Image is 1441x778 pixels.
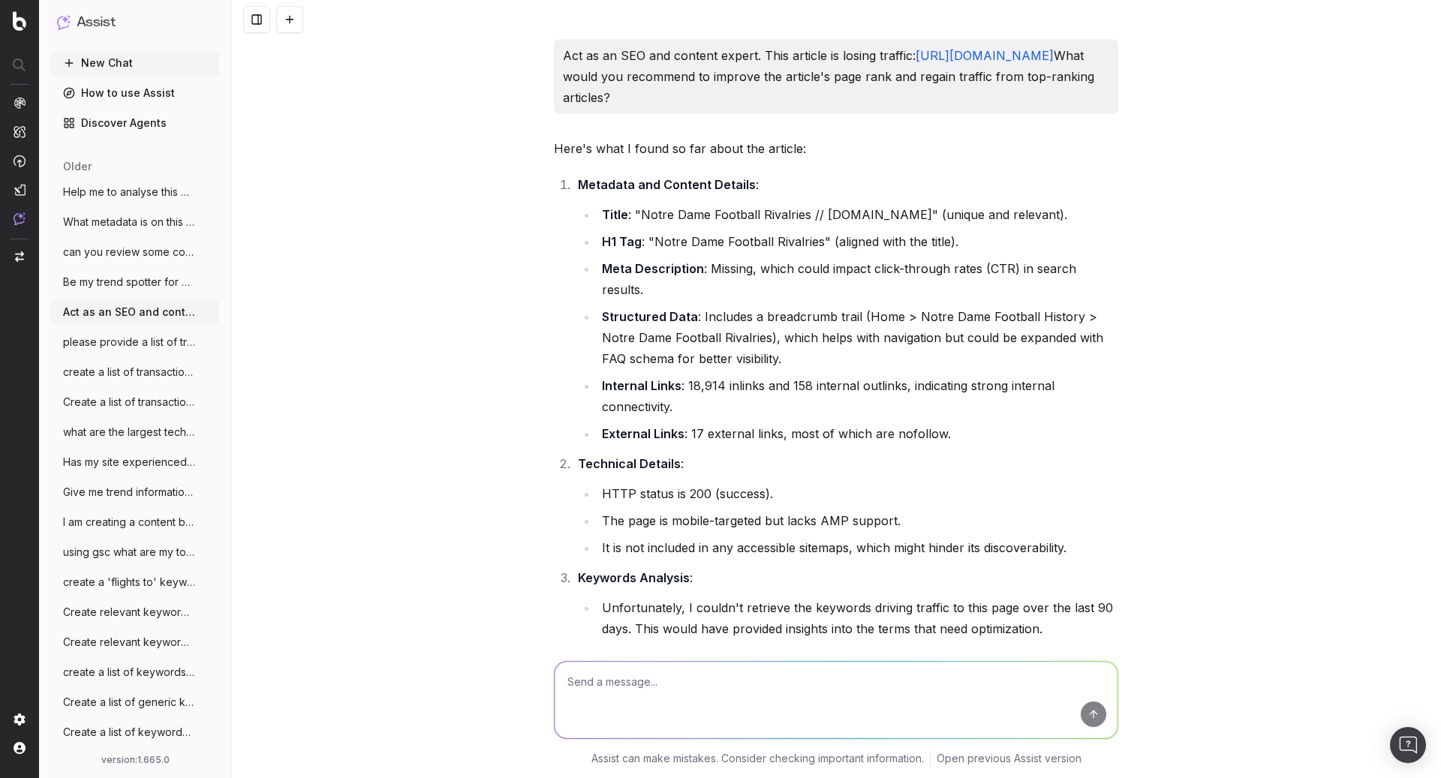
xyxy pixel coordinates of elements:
li: : [573,453,1118,558]
button: using gsc what are my top performing key [51,540,219,564]
button: Create a list of generic keywords releva [51,690,219,714]
span: please provide a list of transactional k [63,335,195,350]
button: Create a list of transactional keywords [51,390,219,414]
a: Discover Agents [51,111,219,135]
strong: Title [602,207,628,222]
li: : [573,174,1118,444]
button: I am creating a content brief for holida [51,510,219,534]
strong: Keywords Analysis [578,570,690,585]
span: Has my site experienced a performance dr [63,455,195,470]
li: HTTP status is 200 (success). [597,483,1118,504]
a: How to use Assist [51,81,219,105]
span: older [63,159,92,174]
img: Assist [57,15,71,29]
span: I am creating a content brief for holida [63,515,195,530]
span: Act as an SEO and content expert. This a [63,305,195,320]
img: Intelligence [14,125,26,138]
button: Give me trend information for [DOMAIN_NAME] [51,480,219,504]
button: Be my trend spotter for UHND (a notre da [51,270,219,294]
button: Create relevant keywords around flights [51,600,219,624]
img: Analytics [14,97,26,109]
a: Open previous Assist version [937,751,1082,766]
span: Create a list of transactional keywords [63,395,195,410]
span: Create relevant keywords around flights [63,605,195,620]
button: create a 'flights to' keyword list and o [51,570,219,594]
span: Be my trend spotter for UHND (a notre da [63,275,195,290]
button: What metadata is on this page? [URL] [51,210,219,234]
li: The page is mobile-targeted but lacks AMP support. [597,510,1118,531]
img: My account [14,742,26,754]
strong: Structured Data [602,309,698,324]
span: Give me trend information for [DOMAIN_NAME] [63,485,195,500]
span: create a list of transactional keywords [63,365,195,380]
strong: H1 Tag [602,234,642,249]
p: Here's what I found so far about the article: [554,138,1118,159]
li: : "Notre Dame Football Rivalries // [DOMAIN_NAME]" (unique and relevant). [597,204,1118,225]
p: Assist can make mistakes. Consider checking important information. [591,751,924,766]
button: Has my site experienced a performance dr [51,450,219,474]
li: Unfortunately, I couldn't retrieve the keywords driving traffic to this page over the last 90 day... [597,597,1118,639]
button: Create relevant keywords around flights [51,630,219,654]
span: What metadata is on this page? [URL] [63,215,195,230]
strong: Meta Description [602,261,704,276]
span: create a 'flights to' keyword list and o [63,575,195,590]
button: can you review some content on this page [51,240,219,264]
button: create a list of keywords for [PERSON_NAME][DOMAIN_NAME] [51,660,219,684]
strong: Internal Links [602,378,681,393]
li: : 17 external links, most of which are nofollow. [597,423,1118,444]
span: can you review some content on this page [63,245,195,260]
li: : 18,914 inlinks and 158 internal outlinks, indicating strong internal connectivity. [597,375,1118,417]
span: using gsc what are my top performing key [63,545,195,560]
li: : "Notre Dame Football Rivalries" (aligned with the title). [597,231,1118,252]
span: Create a list of generic keywords releva [63,695,195,710]
button: please provide a list of transactional k [51,330,219,354]
img: Studio [14,184,26,196]
li: : [573,567,1118,639]
div: version: 1.665.0 [57,754,213,766]
li: It is not included in any accessible sitemaps, which might hinder its discoverability. [597,537,1118,558]
img: Botify logo [13,11,26,31]
a: [URL][DOMAIN_NAME] [916,48,1054,63]
img: Switch project [15,251,24,262]
h1: Assist [77,12,116,33]
button: Help me to analyse this page on the plus [51,180,219,204]
span: Help me to analyse this page on the plus [63,185,195,200]
span: Create relevant keywords around flights [63,635,195,650]
div: Open Intercom Messenger [1390,727,1426,763]
strong: Metadata and Content Details [578,177,756,192]
li: : Missing, which could impact click-through rates (CTR) in search results. [597,258,1118,300]
span: Create a list of keywords relevant for t [63,725,195,740]
button: Assist [57,12,213,33]
strong: Technical Details [578,456,681,471]
button: create a list of transactional keywords [51,360,219,384]
span: what are the largest technical challenge [63,425,195,440]
strong: External Links [602,426,684,441]
button: what are the largest technical challenge [51,420,219,444]
li: : Includes a breadcrumb trail (Home > Notre Dame Football History > Notre Dame Football Rivalries... [597,306,1118,369]
span: create a list of keywords for [PERSON_NAME][DOMAIN_NAME] [63,665,195,680]
img: Assist [14,212,26,225]
p: Act as an SEO and content expert. This article is losing traffic: What would you recommend to imp... [563,45,1109,108]
img: Setting [14,713,26,725]
button: Create a list of keywords relevant for t [51,720,219,744]
button: New Chat [51,51,219,75]
button: Act as an SEO and content expert. This a [51,300,219,324]
img: Activation [14,155,26,167]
